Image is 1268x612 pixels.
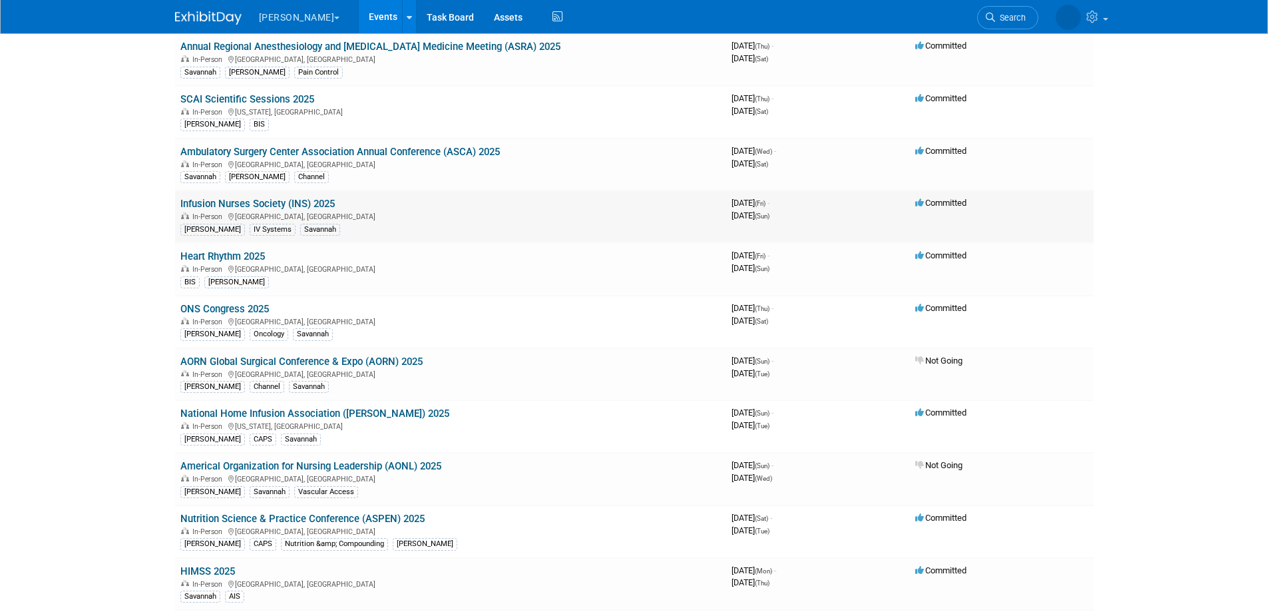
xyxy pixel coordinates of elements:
[250,328,288,340] div: Oncology
[181,160,189,167] img: In-Person Event
[293,328,333,340] div: Savannah
[915,356,962,366] span: Not Going
[192,475,226,483] span: In-Person
[771,93,773,103] span: -
[180,250,265,262] a: Heart Rhythm 2025
[755,212,769,220] span: (Sun)
[294,486,358,498] div: Vascular Access
[180,420,721,431] div: [US_STATE], [GEOGRAPHIC_DATA]
[732,250,769,260] span: [DATE]
[755,43,769,50] span: (Thu)
[180,276,200,288] div: BIS
[915,146,966,156] span: Committed
[767,198,769,208] span: -
[181,370,189,377] img: In-Person Event
[225,67,290,79] div: [PERSON_NAME]
[180,263,721,274] div: [GEOGRAPHIC_DATA], [GEOGRAPHIC_DATA]
[732,53,768,63] span: [DATE]
[250,434,276,446] div: CAPS
[192,580,226,589] span: In-Person
[180,434,245,446] div: [PERSON_NAME]
[181,212,189,219] img: In-Person Event
[915,513,966,523] span: Committed
[225,171,290,183] div: [PERSON_NAME]
[181,318,189,324] img: In-Person Event
[180,513,425,525] a: Nutrition Science & Practice Conference (ASPEN) 2025
[755,108,768,115] span: (Sat)
[915,460,962,470] span: Not Going
[771,460,773,470] span: -
[180,224,245,236] div: [PERSON_NAME]
[192,527,226,536] span: In-Person
[180,303,269,315] a: ONS Congress 2025
[732,577,769,587] span: [DATE]
[732,460,773,470] span: [DATE]
[180,591,220,603] div: Savannah
[204,276,269,288] div: [PERSON_NAME]
[281,434,321,446] div: Savannah
[732,565,776,575] span: [DATE]
[180,356,423,368] a: AORN Global Surgical Conference & Expo (AORN) 2025
[180,486,245,498] div: [PERSON_NAME]
[192,212,226,221] span: In-Person
[915,41,966,51] span: Committed
[180,460,441,472] a: Americal Organization for Nursing Leadership (AONL) 2025
[755,515,768,522] span: (Sat)
[192,370,226,379] span: In-Person
[181,527,189,534] img: In-Person Event
[732,368,769,378] span: [DATE]
[732,473,772,483] span: [DATE]
[755,252,765,260] span: (Fri)
[771,41,773,51] span: -
[250,486,290,498] div: Savannah
[755,95,769,103] span: (Thu)
[393,538,457,550] div: [PERSON_NAME]
[995,13,1026,23] span: Search
[175,11,242,25] img: ExhibitDay
[250,224,296,236] div: IV Systems
[915,303,966,313] span: Committed
[915,198,966,208] span: Committed
[732,93,773,103] span: [DATE]
[180,210,721,221] div: [GEOGRAPHIC_DATA], [GEOGRAPHIC_DATA]
[192,422,226,431] span: In-Person
[180,381,245,393] div: [PERSON_NAME]
[755,475,772,482] span: (Wed)
[755,579,769,587] span: (Thu)
[732,198,769,208] span: [DATE]
[181,580,189,587] img: In-Person Event
[732,41,773,51] span: [DATE]
[774,565,776,575] span: -
[181,265,189,272] img: In-Person Event
[755,265,769,272] span: (Sun)
[771,303,773,313] span: -
[192,108,226,117] span: In-Person
[192,318,226,326] span: In-Person
[732,158,768,168] span: [DATE]
[281,538,388,550] div: Nutrition &amp; Compounding
[225,591,244,603] div: AIS
[180,171,220,183] div: Savannah
[300,224,340,236] div: Savannah
[770,513,772,523] span: -
[180,473,721,483] div: [GEOGRAPHIC_DATA], [GEOGRAPHIC_DATA]
[181,108,189,115] img: In-Person Event
[180,525,721,536] div: [GEOGRAPHIC_DATA], [GEOGRAPHIC_DATA]
[732,513,772,523] span: [DATE]
[755,527,769,535] span: (Tue)
[755,305,769,312] span: (Thu)
[771,408,773,418] span: -
[180,41,560,53] a: Annual Regional Anesthesiology and [MEDICAL_DATA] Medicine Meeting (ASRA) 2025
[755,462,769,469] span: (Sun)
[180,158,721,169] div: [GEOGRAPHIC_DATA], [GEOGRAPHIC_DATA]
[180,316,721,326] div: [GEOGRAPHIC_DATA], [GEOGRAPHIC_DATA]
[755,318,768,325] span: (Sat)
[250,381,284,393] div: Channel
[180,93,314,105] a: SCAI Scientific Sessions 2025
[732,408,773,418] span: [DATE]
[180,53,721,64] div: [GEOGRAPHIC_DATA], [GEOGRAPHIC_DATA]
[294,67,343,79] div: Pain Control
[180,408,449,420] a: National Home Infusion Association ([PERSON_NAME]) 2025
[289,381,329,393] div: Savannah
[180,198,335,210] a: Infusion Nurses Society (INS) 2025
